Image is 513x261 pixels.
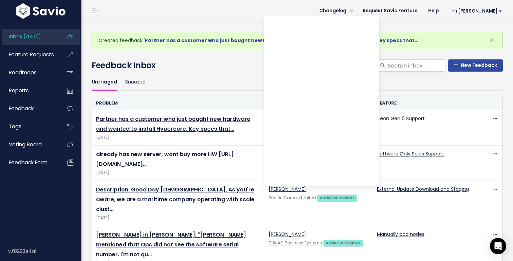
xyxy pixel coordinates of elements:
a: [PERSON_NAME] [269,186,306,192]
a: already has new server, wont buy more HW [URL][DOMAIN_NAME]… [96,150,234,168]
a: Request Savio Feature [357,6,423,16]
span: Roadmaps [9,69,37,76]
a: Untriaged [92,74,117,90]
a: Software Only Sales Support [377,150,444,157]
h4: Feedback Inbox [92,59,503,72]
span: [DATE] [96,215,261,222]
a: Partner has a customer who just bought new hardware and wanted to install Hypercore. Key specs that… [96,115,250,133]
strong: Active customer [326,240,361,246]
div: v.f8293e4a1 [8,242,81,260]
a: External Update Download and Staging [377,186,469,192]
a: Feature Requests [2,47,56,62]
a: Partner has a customer who just bought new hardware and wanted to install Hypercore. Key specs that… [145,37,418,44]
a: New Feedback [448,59,503,72]
strong: Active customer [320,195,355,201]
span: Feedback [9,105,34,112]
a: Tags [2,119,56,134]
a: Description: Good Day [DEMOGRAPHIC_DATA], As you're aware, we are a maritime company operating wi... [96,186,254,213]
th: Problem [92,96,265,110]
a: Feedback form [2,155,56,170]
a: Voting Board [2,137,56,152]
div: Open Intercom Messenger [490,238,506,254]
span: Reports [9,87,29,94]
a: Feedback [2,101,56,116]
span: Inbox (44/0) [9,33,41,40]
span: Tags [9,123,21,130]
input: Search inbox... [387,59,445,72]
th: Feature [373,96,481,110]
a: Pacific Carriers Limited [269,195,316,201]
span: [DATE] [96,134,261,141]
a: Inbox (44/0) [2,29,56,44]
span: Voting Board [9,141,42,148]
a: Hi [PERSON_NAME] [444,6,508,16]
div: Created feedback ' ' [92,32,503,49]
span: Feedback form [9,159,47,166]
a: Snoozed [125,74,146,90]
a: Help [423,6,444,16]
span: Hi [PERSON_NAME] [452,8,502,14]
a: DUMAC Business Systems [269,240,322,246]
span: [DATE] [96,169,261,176]
ul: Filter feature requests [92,74,503,90]
a: [PERSON_NAME] [269,231,306,238]
span: Feature Requests [9,51,54,58]
img: logo-white.9d6f32f41409.svg [15,3,67,19]
a: [PERSON_NAME] in [PERSON_NAME]: "[PERSON_NAME] mentioned that Ops did not see the software serial... [96,231,246,258]
a: Active customer [317,194,357,201]
a: Reports [2,83,56,98]
a: Xeon Gen 6 Support [377,115,425,122]
a: Manually add nodes [377,231,424,238]
span: Changelog [319,8,346,13]
button: Close [482,32,501,49]
a: Roadmaps [2,65,56,80]
a: Active customer [323,239,363,246]
span: × [489,35,494,46]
